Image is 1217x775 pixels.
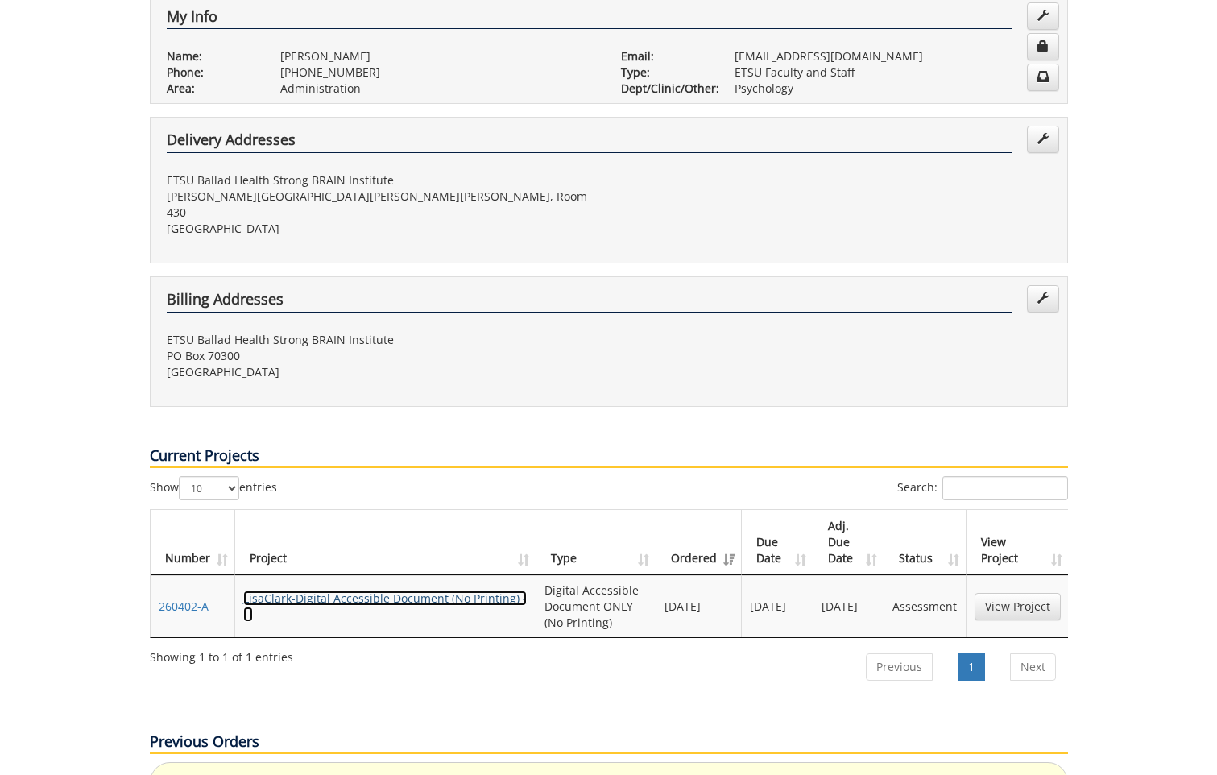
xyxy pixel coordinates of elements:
[167,9,1012,30] h4: My Info
[167,292,1012,313] h4: Billing Addresses
[159,599,209,614] a: 260402-A
[1027,2,1059,30] a: Edit Info
[735,64,1051,81] p: ETSU Faculty and Staff
[967,510,1069,575] th: View Project: activate to sort column ascending
[1027,126,1059,153] a: Edit Addresses
[167,221,597,237] p: [GEOGRAPHIC_DATA]
[1027,285,1059,313] a: Edit Addresses
[656,510,742,575] th: Ordered: activate to sort column ascending
[742,575,813,637] td: [DATE]
[280,64,597,81] p: [PHONE_NUMBER]
[150,476,277,500] label: Show entries
[742,510,813,575] th: Due Date: activate to sort column ascending
[167,48,256,64] p: Name:
[1027,64,1059,91] a: Change Communication Preferences
[167,172,597,189] p: ETSU Ballad Health Strong BRAIN Institute
[235,510,536,575] th: Project: activate to sort column ascending
[621,81,710,97] p: Dept/Clinic/Other:
[151,510,235,575] th: Number: activate to sort column ascending
[884,510,966,575] th: Status: activate to sort column ascending
[536,510,656,575] th: Type: activate to sort column ascending
[167,332,597,348] p: ETSU Ballad Health Strong BRAIN Institute
[536,575,656,637] td: Digital Accessible Document ONLY (No Printing)
[813,510,885,575] th: Adj. Due Date: activate to sort column ascending
[866,653,933,681] a: Previous
[167,81,256,97] p: Area:
[1027,33,1059,60] a: Change Password
[167,132,1012,153] h4: Delivery Addresses
[735,81,1051,97] p: Psychology
[150,446,1068,468] p: Current Projects
[167,348,597,364] p: PO Box 70300
[243,591,527,622] a: LisaClark-Digital Accessible Document (No Printing) - ( )
[280,48,597,64] p: [PERSON_NAME]
[813,575,885,637] td: [DATE]
[621,64,710,81] p: Type:
[167,64,256,81] p: Phone:
[884,575,966,637] td: Assessment
[150,643,293,665] div: Showing 1 to 1 of 1 entries
[958,653,985,681] a: 1
[897,476,1068,500] label: Search:
[150,731,1068,754] p: Previous Orders
[167,364,597,380] p: [GEOGRAPHIC_DATA]
[735,48,1051,64] p: [EMAIL_ADDRESS][DOMAIN_NAME]
[975,593,1061,620] a: View Project
[621,48,710,64] p: Email:
[167,189,597,221] p: [PERSON_NAME][GEOGRAPHIC_DATA][PERSON_NAME][PERSON_NAME], Room 430
[1010,653,1056,681] a: Next
[280,81,597,97] p: Administration
[942,476,1068,500] input: Search:
[656,575,742,637] td: [DATE]
[179,476,239,500] select: Showentries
